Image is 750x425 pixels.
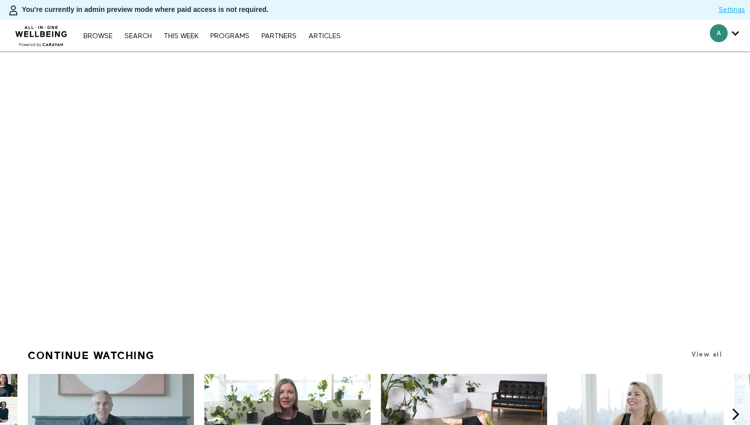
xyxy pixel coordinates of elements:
[304,33,346,40] a: ARTICLES
[11,18,71,48] img: CARAVAN
[159,33,203,40] a: THIS WEEK
[205,33,254,40] a: PROGRAMS
[78,33,118,40] a: Browse
[256,33,302,40] a: PARTNERS
[702,20,747,52] div: Secondary
[719,5,745,15] a: Settings
[78,31,345,41] nav: Primary
[28,345,155,366] a: Continue Watching
[120,33,157,40] a: Search
[691,351,722,358] a: View all
[7,4,19,16] img: person-bdfc0eaa9744423c596e6e1c01710c89950b1dff7c83b5d61d716cfd8139584f.svg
